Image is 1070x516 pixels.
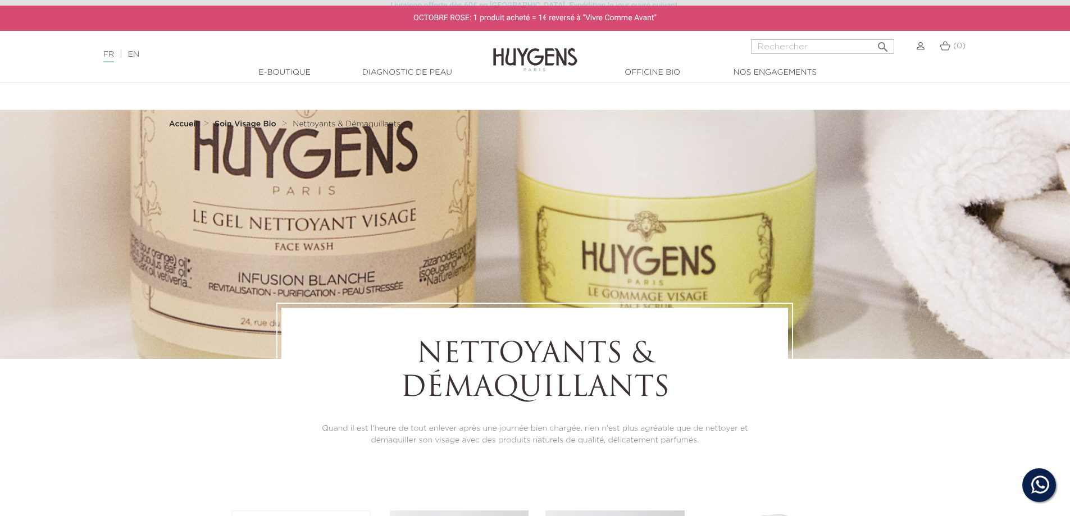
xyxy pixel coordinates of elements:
a: Diagnostic de peau [351,67,463,79]
p: Quand il est l'heure de tout enlever après une journée bien chargée, rien n'est plus agréable que... [312,423,757,446]
div: | [98,48,438,61]
a: FR [103,51,114,62]
span: (0) [953,42,966,50]
a: Soin Visage Bio [215,120,279,129]
strong: Soin Visage Bio [215,120,276,128]
a: Officine Bio [597,67,709,79]
img: Huygens [493,30,577,73]
a: Accueil [169,120,201,129]
input: Rechercher [751,39,894,54]
button:  [873,36,893,51]
i:  [876,37,890,51]
a: E-Boutique [229,67,341,79]
span: Nettoyants & Démaquillants [293,120,400,128]
a: Nos engagements [719,67,831,79]
h1: Nettoyants & Démaquillants [312,339,757,406]
strong: Accueil [169,120,198,128]
a: Nettoyants & Démaquillants [293,120,400,129]
a: EN [128,51,139,58]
